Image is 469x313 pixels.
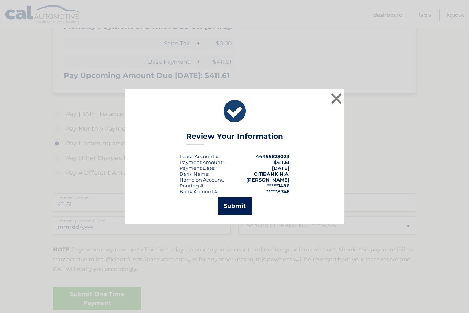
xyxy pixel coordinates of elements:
[180,171,210,177] div: Bank Name:
[180,177,224,183] div: Name on Account:
[254,171,289,177] strong: CITIBANK N.A.
[329,91,344,106] button: ×
[180,183,204,189] div: Routing #:
[180,153,220,159] div: Lease Account #:
[272,165,289,171] span: [DATE]
[180,165,215,171] div: :
[186,132,283,145] h3: Review Your Information
[180,159,224,165] div: Payment Amount:
[218,197,252,215] button: Submit
[256,153,289,159] strong: 44455623023
[274,159,289,165] span: $411.61
[246,177,289,183] strong: [PERSON_NAME]
[180,189,219,194] div: Bank Account #:
[180,165,214,171] span: Payment Date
